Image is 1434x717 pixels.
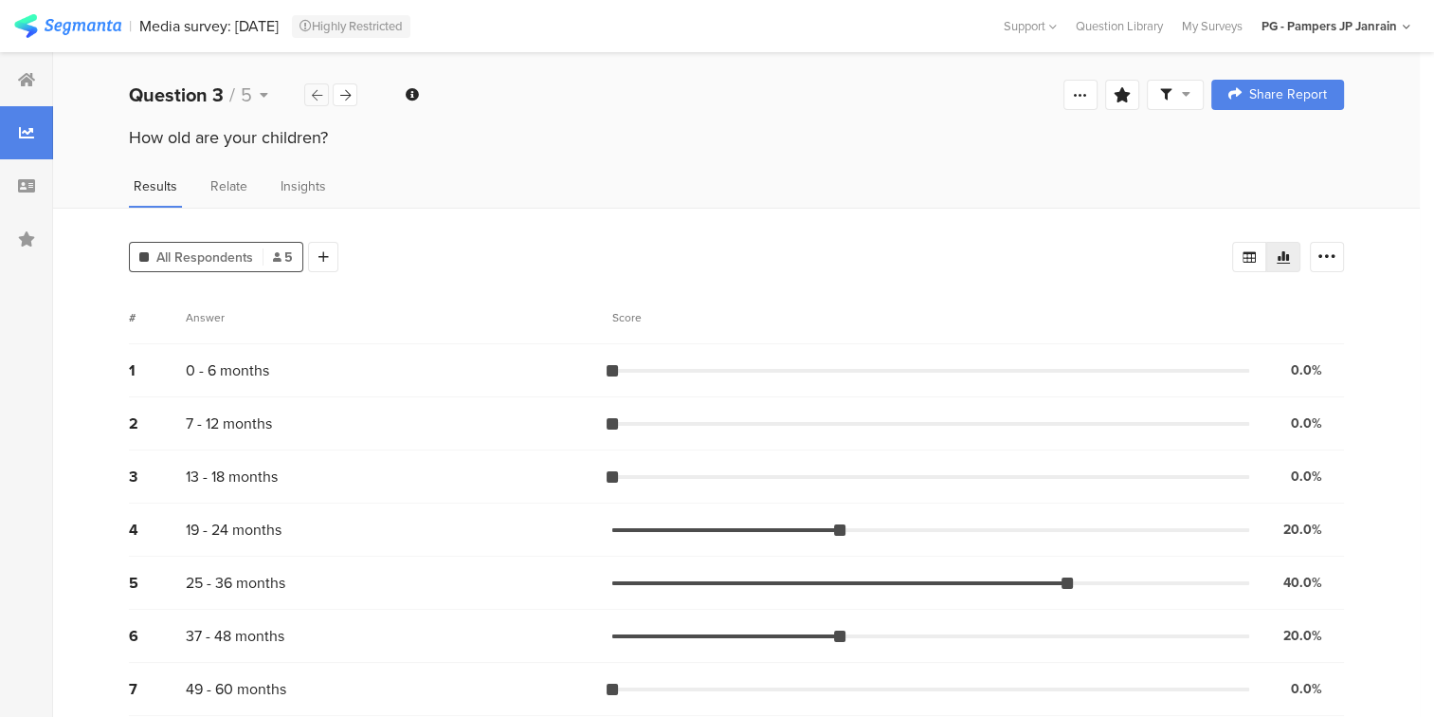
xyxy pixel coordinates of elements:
[129,359,186,381] div: 1
[1004,11,1057,41] div: Support
[14,14,121,38] img: segmanta logo
[1283,626,1322,646] div: 20.0%
[129,678,186,700] div: 7
[1283,520,1322,540] div: 20.0%
[1291,414,1322,433] div: 0.0%
[1262,17,1397,35] div: PG - Pampers JP Janrain
[129,309,186,326] div: #
[186,572,285,594] span: 25 - 36 months
[292,15,410,38] div: Highly Restricted
[186,413,272,434] span: 7 - 12 months
[129,572,186,594] div: 5
[1283,573,1322,593] div: 40.0%
[1066,17,1172,35] a: Question Library
[210,176,247,196] span: Relate
[156,248,253,267] span: All Respondents
[129,466,186,487] div: 3
[612,309,652,326] div: Score
[129,125,1344,150] div: How old are your children?
[1172,17,1252,35] a: My Surveys
[273,248,293,267] span: 5
[1291,467,1322,487] div: 0.0%
[281,176,326,196] span: Insights
[186,466,278,487] span: 13 - 18 months
[229,81,235,109] span: /
[1291,679,1322,699] div: 0.0%
[1291,360,1322,380] div: 0.0%
[129,81,224,109] b: Question 3
[186,678,286,700] span: 49 - 60 months
[139,17,279,35] div: Media survey: [DATE]
[134,176,177,196] span: Results
[186,359,269,381] span: 0 - 6 months
[241,81,252,109] span: 5
[186,309,225,326] div: Answer
[186,519,281,541] span: 19 - 24 months
[129,519,186,541] div: 4
[129,413,186,434] div: 2
[1249,88,1327,101] span: Share Report
[186,625,284,647] span: 37 - 48 months
[129,15,132,37] div: |
[129,625,186,647] div: 6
